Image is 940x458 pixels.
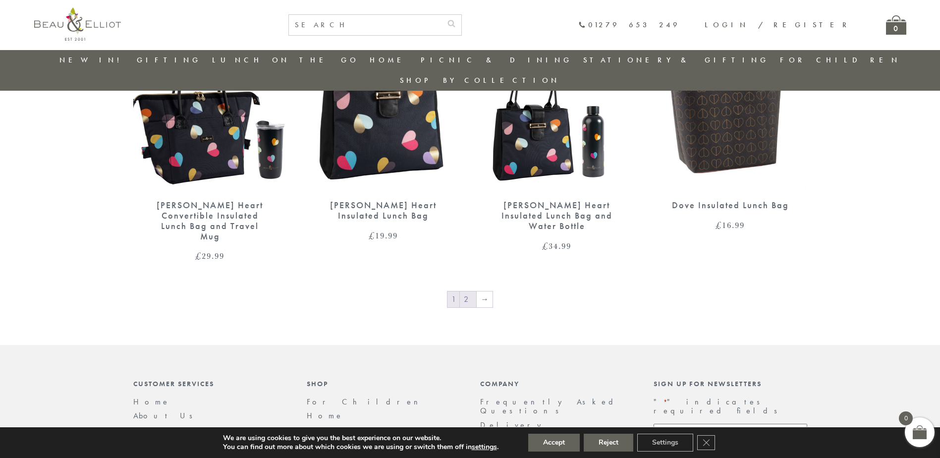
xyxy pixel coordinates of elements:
[542,240,549,252] span: £
[637,434,693,452] button: Settings
[223,434,498,443] p: We are using cookies to give you the best experience on our website.
[498,200,616,231] div: [PERSON_NAME] Heart Insulated Lunch Bag and Water Bottle
[460,291,476,307] a: Page 2
[133,425,224,435] a: Contact Us
[542,240,571,252] bdi: 34.99
[583,55,769,65] a: Stationery & Gifting
[705,20,851,30] a: Login / Register
[477,291,493,307] a: →
[584,434,633,452] button: Reject
[886,15,906,35] a: 0
[307,397,426,407] a: For Children
[654,380,807,388] div: Sign up for newsletters
[528,434,580,452] button: Accept
[654,398,807,416] p: " " indicates required fields
[780,55,900,65] a: For Children
[480,380,634,388] div: Company
[369,229,375,241] span: £
[480,397,619,416] a: Frequently Asked Questions
[578,21,680,29] a: 01279 653 249
[307,380,460,388] div: Shop
[307,425,454,435] a: Lunch On The Go
[369,229,398,241] bdi: 19.99
[480,420,547,430] a: Delivery
[421,55,572,65] a: Picnic & Dining
[133,380,287,388] div: Customer Services
[212,55,359,65] a: Lunch On The Go
[447,291,459,307] span: Page 1
[137,55,201,65] a: Gifting
[289,15,442,35] input: SEARCH
[716,219,722,231] span: £
[34,7,121,41] img: logo
[59,55,126,65] a: New in!
[195,250,202,262] span: £
[324,200,443,221] div: [PERSON_NAME] Heart Insulated Lunch Bag
[151,200,270,241] div: [PERSON_NAME] Heart Convertible Insulated Lunch Bag and Travel Mug
[899,411,913,425] span: 0
[400,75,560,85] a: Shop by collection
[307,410,343,421] a: Home
[370,55,409,65] a: Home
[697,435,715,450] button: Close GDPR Cookie Banner
[223,443,498,452] p: You can find out more about which cookies we are using or switch them off in .
[133,397,170,407] a: Home
[671,200,790,211] div: Dove Insulated Lunch Bag
[133,410,199,421] a: About Us
[472,443,497,452] button: settings
[133,290,807,310] nav: Product Pagination
[716,219,745,231] bdi: 16.99
[654,424,807,443] input: Name
[195,250,224,262] bdi: 29.99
